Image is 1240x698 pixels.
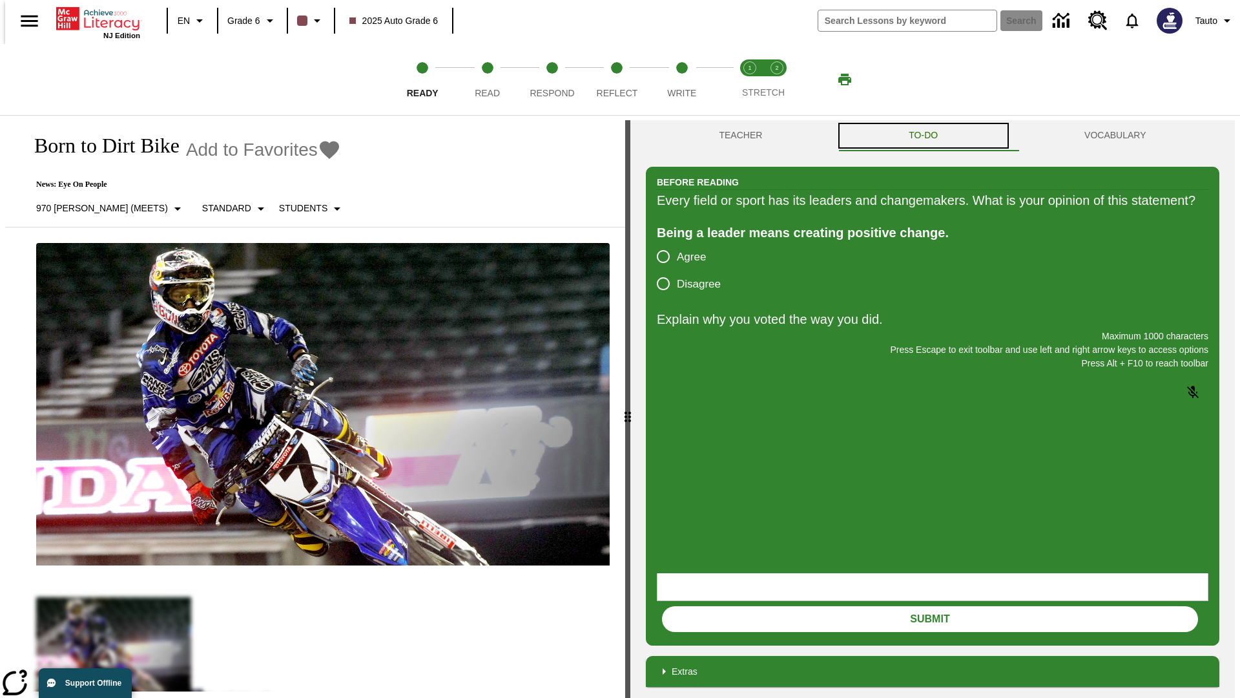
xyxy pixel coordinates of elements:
[597,88,638,98] span: Reflect
[742,87,785,98] span: STRETCH
[103,32,140,39] span: NJ Edition
[1190,9,1240,32] button: Profile/Settings
[1011,120,1219,151] button: VOCABULARY
[646,120,1219,151] div: Instructional Panel Tabs
[5,120,625,692] div: reading
[186,138,341,161] button: Add to Favorites - Born to Dirt Bike
[579,44,654,115] button: Reflect step 4 of 5
[39,668,132,698] button: Support Offline
[657,243,731,297] div: poll
[657,330,1208,343] p: Maximum 1000 characters
[56,5,140,39] div: Home
[731,44,769,115] button: Stretch Read step 1 of 2
[657,222,1208,243] div: Being a leader means creating positive change.
[657,357,1208,370] p: Press Alt + F10 to reach toolbar
[1149,4,1190,37] button: Select a new avatar
[1195,14,1217,28] span: Tauto
[10,2,48,40] button: Open side menu
[279,202,327,215] p: Students
[21,134,180,158] h1: Born to Dirt Bike
[202,202,251,215] p: Standard
[748,65,751,71] text: 1
[515,44,590,115] button: Respond step 3 of 5
[5,10,189,22] body: Explain why you voted the way you did. Maximum 1000 characters Press Alt + F10 to reach toolbar P...
[657,175,739,189] h2: Before Reading
[667,88,696,98] span: Write
[449,44,524,115] button: Read step 2 of 5
[646,120,836,151] button: Teacher
[1157,8,1183,34] img: Avatar
[657,309,1208,330] p: Explain why you voted the way you did.
[677,276,721,293] span: Disagree
[657,190,1208,211] div: Every field or sport has its leaders and changemakers. What is your opinion of this statement?
[349,14,439,28] span: 2025 Auto Grade 6
[227,14,260,28] span: Grade 6
[836,120,1011,151] button: TO-DO
[672,665,697,679] p: Extras
[222,9,283,32] button: Grade: Grade 6, Select a grade
[1080,3,1115,38] a: Resource Center, Will open in new tab
[31,197,191,220] button: Select Lexile, 970 Lexile (Meets)
[657,343,1208,357] p: Press Escape to exit toolbar and use left and right arrow keys to access options
[645,44,719,115] button: Write step 5 of 5
[662,606,1198,632] button: Submit
[197,197,274,220] button: Scaffolds, Standard
[36,243,610,566] img: Motocross racer James Stewart flies through the air on his dirt bike.
[65,679,121,688] span: Support Offline
[1177,377,1208,408] button: Click to activate and allow voice recognition
[625,120,630,698] div: Press Enter or Spacebar and then press right and left arrow keys to move the slider
[530,88,574,98] span: Respond
[178,14,190,28] span: EN
[1045,3,1080,39] a: Data Center
[646,656,1219,687] div: Extras
[274,197,350,220] button: Select Student
[407,88,439,98] span: Ready
[1115,4,1149,37] a: Notifications
[824,68,865,91] button: Print
[677,249,706,266] span: Agree
[818,10,997,31] input: search field
[21,180,350,189] p: News: Eye On People
[630,120,1235,698] div: activity
[36,202,168,215] p: 970 [PERSON_NAME] (Meets)
[775,65,778,71] text: 2
[475,88,500,98] span: Read
[758,44,796,115] button: Stretch Respond step 2 of 2
[172,9,213,32] button: Language: EN, Select a language
[385,44,460,115] button: Ready step 1 of 5
[292,9,330,32] button: Class color is dark brown. Change class color
[186,140,318,160] span: Add to Favorites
